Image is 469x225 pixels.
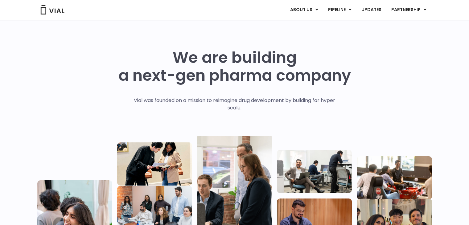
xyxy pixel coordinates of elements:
h1: We are building a next-gen pharma company [118,49,351,84]
img: Three people working in an office [277,150,352,193]
img: Two people looking at a paper talking. [117,142,192,186]
a: UPDATES [356,5,386,15]
a: PARTNERSHIPMenu Toggle [386,5,431,15]
p: Vial was founded on a mission to reimagine drug development by building for hyper scale. [127,97,342,112]
img: Vial Logo [40,5,65,14]
img: Group of people playing whirlyball [357,156,432,199]
a: ABOUT USMenu Toggle [285,5,323,15]
a: PIPELINEMenu Toggle [323,5,356,15]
